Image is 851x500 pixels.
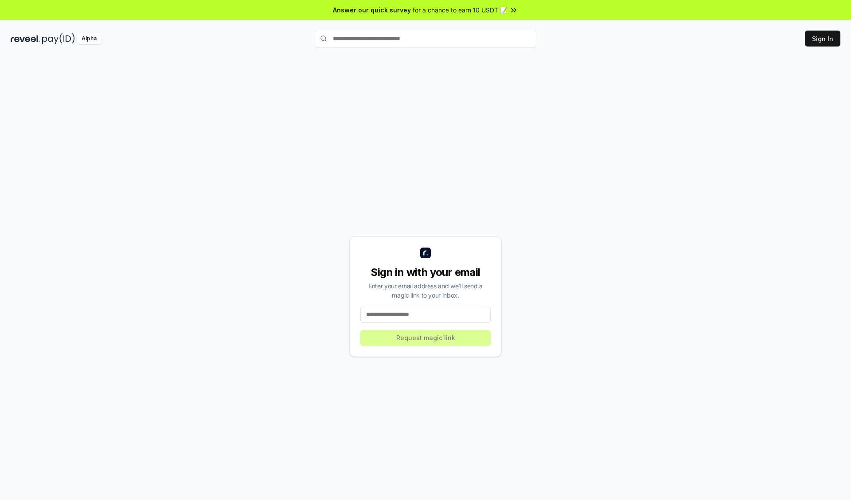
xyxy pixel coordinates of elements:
button: Sign In [805,31,840,47]
img: logo_small [420,248,431,258]
span: Answer our quick survey [333,5,411,15]
img: pay_id [42,33,75,44]
div: Alpha [77,33,101,44]
div: Sign in with your email [360,265,491,279]
div: Enter your email address and we’ll send a magic link to your inbox. [360,281,491,300]
img: reveel_dark [11,33,40,44]
span: for a chance to earn 10 USDT 📝 [413,5,507,15]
